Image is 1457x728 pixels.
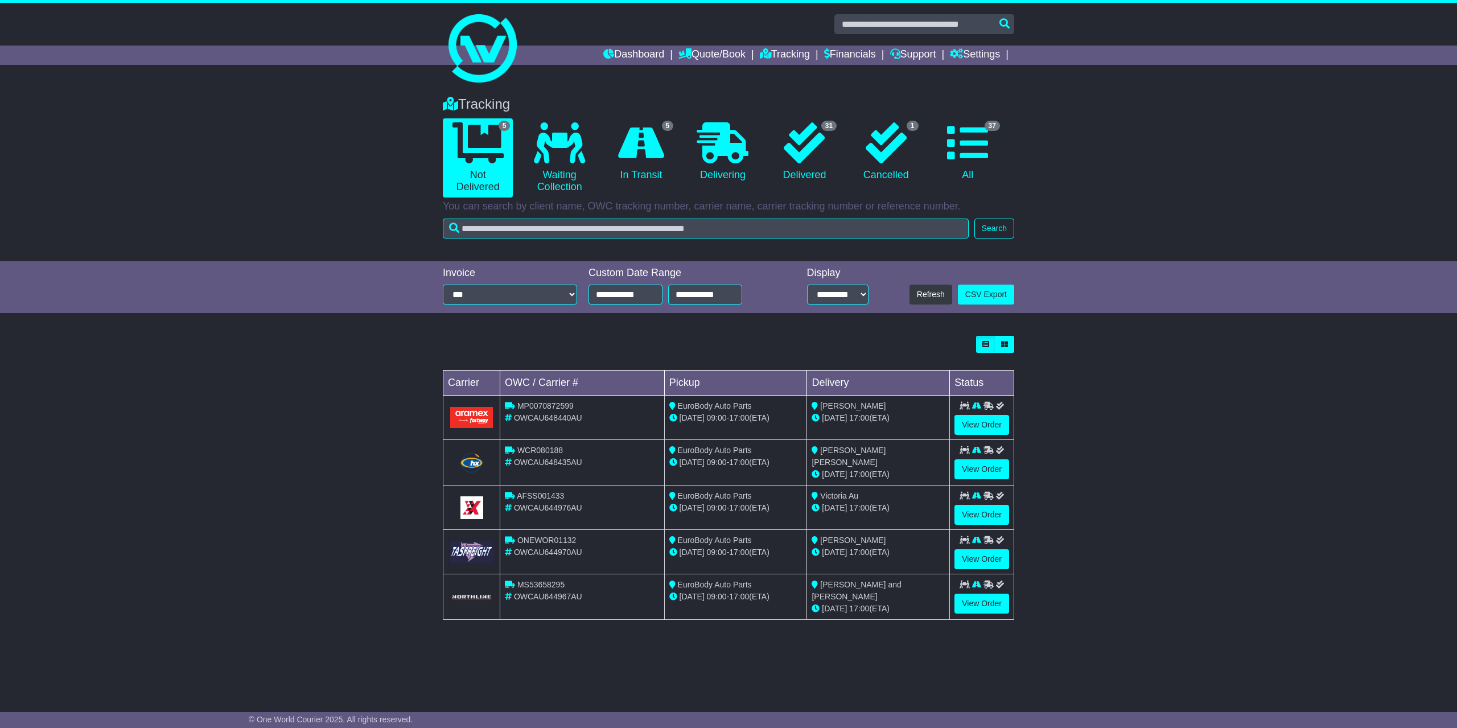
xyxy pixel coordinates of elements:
a: View Order [954,549,1009,569]
span: 31 [821,121,837,131]
span: EuroBody Auto Parts [678,536,752,545]
span: 17:00 [729,503,749,512]
span: EuroBody Auto Parts [678,491,752,500]
div: (ETA) [812,502,945,514]
span: 17:00 [729,548,749,557]
span: 09:00 [707,413,727,422]
div: Custom Date Range [588,267,771,279]
span: 17:00 [729,592,749,601]
span: EuroBody Auto Parts [678,401,752,410]
span: [PERSON_NAME] [820,536,886,545]
span: MP0070872599 [517,401,574,410]
span: 09:00 [707,458,727,467]
span: [DATE] [680,592,705,601]
span: 37 [985,121,1000,131]
img: Aramex.png [450,407,493,428]
a: View Order [954,459,1009,479]
span: 17:00 [849,604,869,613]
span: ONEWOR01132 [517,536,576,545]
img: GetCarrierServiceLogo [460,496,483,519]
a: Dashboard [603,46,664,65]
div: Tracking [437,96,1020,113]
span: 09:00 [707,592,727,601]
span: [PERSON_NAME] and [PERSON_NAME] [812,580,901,601]
a: View Order [954,415,1009,435]
span: 09:00 [707,503,727,512]
span: [DATE] [680,458,705,467]
a: Settings [950,46,1000,65]
span: OWCAU644970AU [514,548,582,557]
span: [DATE] [822,548,847,557]
div: (ETA) [812,412,945,424]
div: (ETA) [812,546,945,558]
span: OWCAU644976AU [514,503,582,512]
span: [DATE] [822,604,847,613]
img: Hunter_Express.png [459,451,484,474]
button: Search [974,219,1014,238]
td: OWC / Carrier # [500,371,665,396]
span: OWCAU648435AU [514,458,582,467]
span: [DATE] [680,548,705,557]
a: View Order [954,594,1009,614]
span: OWCAU648440AU [514,413,582,422]
div: - (ETA) [669,412,802,424]
span: © One World Courier 2025. All rights reserved. [249,715,413,724]
span: [DATE] [822,503,847,512]
a: 5 In Transit [606,118,676,186]
td: Delivery [807,371,950,396]
p: You can search by client name, OWC tracking number, carrier name, carrier tracking number or refe... [443,200,1014,213]
td: Carrier [443,371,500,396]
span: EuroBody Auto Parts [678,580,752,589]
div: Display [807,267,869,279]
div: Invoice [443,267,577,279]
a: 1 Cancelled [851,118,921,186]
span: [PERSON_NAME] [PERSON_NAME] [812,446,886,467]
span: Victoria Au [820,491,858,500]
a: Quote/Book [678,46,746,65]
span: 1 [907,121,919,131]
img: GetCarrierServiceLogo [450,594,493,601]
span: AFSS001433 [517,491,564,500]
span: EuroBody Auto Parts [678,446,752,455]
span: [PERSON_NAME] [820,401,886,410]
img: GetCarrierServiceLogo [450,541,493,563]
div: (ETA) [812,468,945,480]
span: [DATE] [680,413,705,422]
span: 17:00 [849,470,869,479]
span: 5 [662,121,674,131]
a: Delivering [688,118,758,186]
span: 5 [499,121,511,131]
div: - (ETA) [669,591,802,603]
a: Tracking [760,46,810,65]
button: Refresh [909,285,952,305]
span: 09:00 [707,548,727,557]
a: 31 Delivered [769,118,839,186]
span: [DATE] [680,503,705,512]
a: Waiting Collection [524,118,594,198]
span: [DATE] [822,413,847,422]
a: 37 All [933,118,1003,186]
span: 17:00 [849,548,869,557]
td: Pickup [664,371,807,396]
span: 17:00 [849,413,869,422]
a: Financials [824,46,876,65]
a: 5 Not Delivered [443,118,513,198]
td: Status [950,371,1014,396]
div: (ETA) [812,603,945,615]
span: 17:00 [729,413,749,422]
a: Support [890,46,936,65]
div: - (ETA) [669,546,802,558]
span: 17:00 [849,503,869,512]
span: 17:00 [729,458,749,467]
span: OWCAU644967AU [514,592,582,601]
span: [DATE] [822,470,847,479]
div: - (ETA) [669,502,802,514]
span: MS53658295 [517,580,565,589]
div: - (ETA) [669,456,802,468]
a: CSV Export [958,285,1014,305]
span: WCR080188 [517,446,563,455]
a: View Order [954,505,1009,525]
